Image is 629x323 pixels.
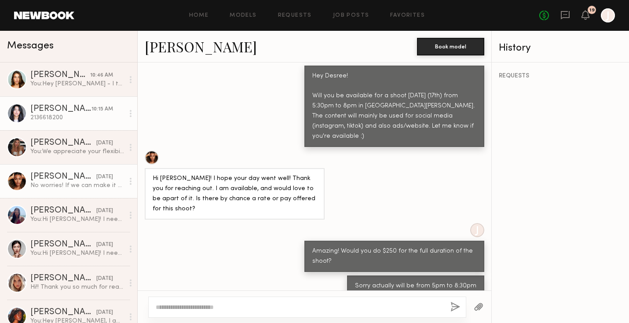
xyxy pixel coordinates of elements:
div: [PERSON_NAME] [30,173,96,181]
div: 10:46 AM [90,71,113,80]
div: [PERSON_NAME] [30,139,96,147]
a: Book model [417,42,484,50]
div: [DATE] [96,275,113,283]
div: You: Hi [PERSON_NAME]! I need a model for a Grace in LA shoot [DATE] from 5pm to 8:30pm in [GEOGR... [30,249,124,257]
a: Models [230,13,256,18]
div: You: We appreciate your flexibility! Just want to confirm is your waist size for jeans 24? [30,147,124,156]
a: Home [189,13,209,18]
div: [DATE] [96,173,113,181]
span: Messages [7,41,54,51]
div: [PERSON_NAME] [30,274,96,283]
div: No worries! If we can make it $325 that will work. If not I totally understand! [30,181,124,190]
a: Requests [278,13,312,18]
a: Favorites [390,13,425,18]
div: History [499,43,622,53]
div: [PERSON_NAME] [30,105,91,114]
div: [PERSON_NAME] [30,240,96,249]
div: You: Hi [PERSON_NAME]! I need a model for a Grace in LA shoot [DATE] from 5pm to 8:30pm in [GEOGR... [30,215,124,224]
div: Hi!! Thank you so much for reaching out! Unfortunately I am going to be out of town that day for ... [30,283,124,291]
div: [DATE] [96,308,113,317]
div: 10:15 AM [91,105,113,114]
div: You: Hey [PERSON_NAME] - I texted you about more details for [DATE] but the messages are green ar... [30,80,124,88]
div: 2136618200 [30,114,124,122]
div: [DATE] [96,139,113,147]
div: Sorry actually will be from 5pm to 8:30pm [355,281,476,291]
div: [PERSON_NAME] [30,71,90,80]
div: [PERSON_NAME] [30,206,96,215]
div: Hi [PERSON_NAME]! I hope your day went well! Thank you for reaching out. I am available, and woul... [153,174,317,214]
div: [DATE] [96,241,113,249]
a: Job Posts [333,13,369,18]
div: [DATE] [96,207,113,215]
button: Book model [417,38,484,55]
div: REQUESTS [499,73,622,79]
div: [PERSON_NAME] [30,308,96,317]
a: [PERSON_NAME] [145,37,257,56]
a: J [601,8,615,22]
div: Hey Desree! Will you be available for a shoot [DATE] (17th) from 5:30pm to 8pm in [GEOGRAPHIC_DAT... [312,71,476,142]
div: Amazing! Would you do $250 for the full duration of the shoot? [312,246,476,267]
div: 19 [589,8,595,13]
